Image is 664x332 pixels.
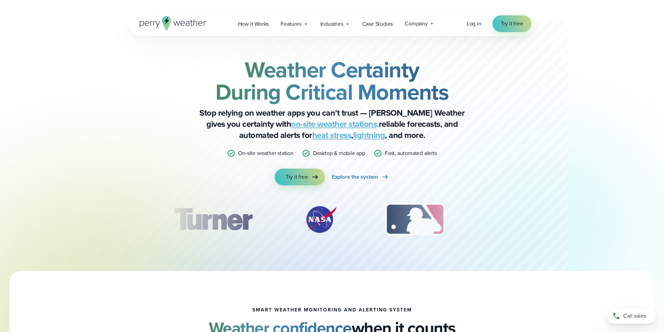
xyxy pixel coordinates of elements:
[378,202,452,237] div: 3 of 12
[163,202,262,237] div: 1 of 12
[623,312,646,320] span: Call sales
[313,149,365,157] p: Desktop & mobile app
[296,202,345,237] div: 2 of 12
[353,129,385,141] a: lightning
[501,20,523,28] span: Try it free
[286,173,308,181] span: Try it free
[252,307,412,313] h1: smart weather monitoring and alerting system
[405,20,428,28] span: Company
[232,17,275,31] a: How it Works
[296,202,345,237] img: NASA.svg
[163,202,262,237] img: Turner-Construction_1.svg
[291,118,379,130] a: on-site weather stations,
[493,15,532,32] a: Try it free
[378,202,452,237] img: MLB.svg
[356,17,399,31] a: Case Studies
[215,53,449,108] strong: Weather Certainty During Critical Moments
[312,129,351,141] a: heat stress
[281,20,301,28] span: Features
[385,149,437,157] p: Fast, automated alerts
[163,202,501,240] div: slideshow
[485,202,541,237] img: PGA.svg
[320,20,343,28] span: Industries
[238,149,293,157] p: On-site weather station
[332,173,378,181] span: Explore the system
[362,20,393,28] span: Case Studies
[485,202,541,237] div: 4 of 12
[467,20,481,28] a: Log in
[193,107,472,141] p: Stop relying on weather apps you can’t trust — [PERSON_NAME] Weather gives you certainty with rel...
[607,308,656,324] a: Call sales
[332,169,389,185] a: Explore the system
[238,20,269,28] span: How it Works
[275,169,325,185] a: Try it free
